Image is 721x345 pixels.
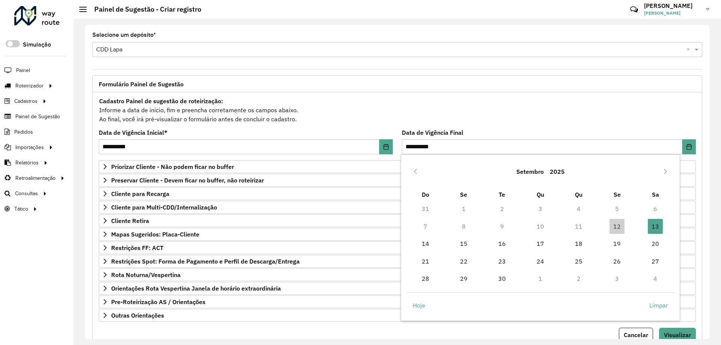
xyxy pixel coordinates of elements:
[648,236,663,251] span: 20
[401,154,680,321] div: Choose Date
[609,219,624,234] span: 12
[636,252,674,270] td: 27
[537,191,544,198] span: Qu
[422,191,429,198] span: Do
[495,271,510,286] span: 30
[659,328,696,342] button: Visualizar
[99,97,223,105] strong: Cadastro Painel de sugestão de roteirização:
[15,190,38,197] span: Consultas
[648,254,663,269] span: 27
[571,236,586,251] span: 18
[111,285,281,291] span: Orientações Rota Vespertina Janela de horário extraordinária
[483,252,521,270] td: 23
[15,159,39,167] span: Relatórios
[445,218,483,235] td: 8
[14,205,28,213] span: Tático
[533,254,548,269] span: 24
[87,5,201,14] h2: Painel de Sugestão - Criar registro
[682,139,696,154] button: Choose Date
[111,231,199,237] span: Mapas Sugeridos: Placa-Cliente
[111,299,205,305] span: Pre-Roteirização AS / Orientações
[643,298,674,313] button: Limpar
[644,2,700,9] h3: [PERSON_NAME]
[99,96,696,124] div: Informe a data de inicio, fim e preencha corretamente os campos abaixo. Ao final, você irá pré-vi...
[99,255,696,268] a: Restrições Spot: Forma de Pagamento e Perfil de Descarga/Entrega
[445,252,483,270] td: 22
[445,235,483,252] td: 15
[598,252,636,270] td: 26
[598,218,636,235] td: 12
[406,252,445,270] td: 21
[111,204,217,210] span: Cliente para Multi-CDD/Internalização
[456,254,471,269] span: 22
[598,270,636,287] td: 3
[14,128,33,136] span: Pedidos
[111,272,181,278] span: Rota Noturna/Vespertina
[99,201,696,214] a: Cliente para Multi-CDD/Internalização
[659,166,671,178] button: Next Month
[483,270,521,287] td: 30
[111,177,264,183] span: Preservar Cliente - Devem ficar no buffer, não roteirizar
[560,252,598,270] td: 25
[99,160,696,173] a: Priorizar Cliente - Não podem ficar no buffer
[111,258,300,264] span: Restrições Spot: Forma de Pagamento e Perfil de Descarga/Entrega
[560,270,598,287] td: 2
[598,200,636,217] td: 5
[636,200,674,217] td: 6
[99,174,696,187] a: Preservar Cliente - Devem ficar no buffer, não roteirizar
[99,187,696,200] a: Cliente para Recarga
[456,236,471,251] span: 15
[92,30,156,39] label: Selecione um depósito
[406,200,445,217] td: 31
[15,82,44,90] span: Roteirizador
[402,128,463,137] label: Data de Vigência Final
[624,331,648,339] span: Cancelar
[571,254,586,269] span: 25
[99,295,696,308] a: Pre-Roteirização AS / Orientações
[445,200,483,217] td: 1
[99,282,696,295] a: Orientações Rota Vespertina Janela de horário extraordinária
[379,139,393,154] button: Choose Date
[499,191,505,198] span: Te
[406,270,445,287] td: 28
[111,312,164,318] span: Outras Orientações
[513,163,547,181] button: Choose Month
[111,164,234,170] span: Priorizar Cliente - Não podem ficar no buffer
[409,166,421,178] button: Previous Month
[521,218,560,235] td: 10
[609,254,624,269] span: 26
[575,191,582,198] span: Qu
[15,113,60,121] span: Painel de Sugestão
[560,218,598,235] td: 11
[15,174,56,182] span: Retroalimentação
[99,309,696,322] a: Outras Orientações
[406,218,445,235] td: 7
[598,235,636,252] td: 19
[560,235,598,252] td: 18
[483,200,521,217] td: 2
[418,236,433,251] span: 14
[619,328,653,342] button: Cancelar
[614,191,621,198] span: Se
[495,254,510,269] span: 23
[636,270,674,287] td: 4
[406,235,445,252] td: 14
[547,163,568,181] button: Choose Year
[99,128,167,137] label: Data de Vigência Inicial
[560,200,598,217] td: 4
[111,245,163,251] span: Restrições FF: ACT
[521,270,560,287] td: 1
[636,218,674,235] td: 13
[16,66,30,74] span: Painel
[15,143,44,151] span: Importações
[456,271,471,286] span: 29
[521,235,560,252] td: 17
[99,228,696,241] a: Mapas Sugeridos: Placa-Cliente
[495,236,510,251] span: 16
[111,191,169,197] span: Cliente para Recarga
[686,45,693,54] span: Clear all
[483,218,521,235] td: 9
[14,97,38,105] span: Cadastros
[23,40,51,49] label: Simulação
[533,236,548,251] span: 17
